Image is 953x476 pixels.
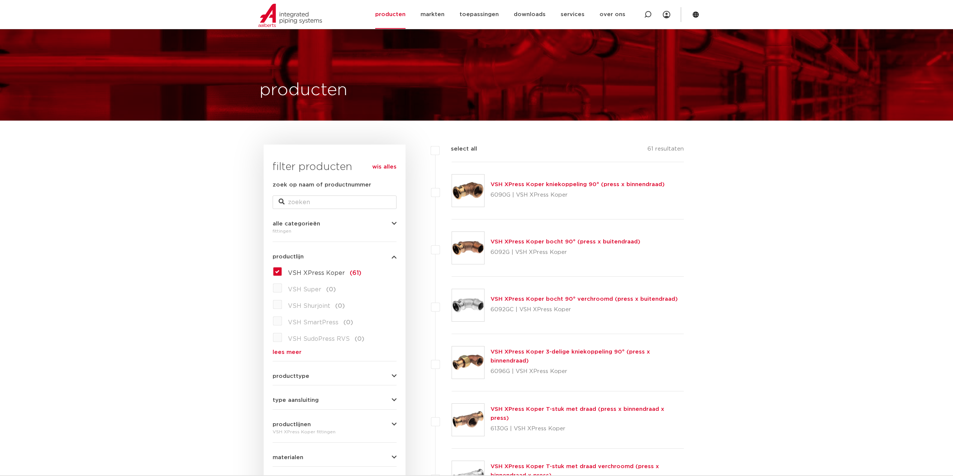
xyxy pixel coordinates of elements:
a: VSH XPress Koper 3-delige kniekoppeling 90° (press x binnendraad) [491,349,650,364]
p: 6130G | VSH XPress Koper [491,423,684,435]
span: VSH Shurjoint [288,303,330,309]
span: (61) [350,270,361,276]
span: alle categorieën [273,221,320,227]
span: (0) [326,286,336,292]
button: productlijnen [273,422,397,427]
span: (0) [343,319,353,325]
div: VSH XPress Koper fittingen [273,427,397,436]
img: Thumbnail for VSH XPress Koper kniekoppeling 90° (press x binnendraad) [452,175,484,207]
a: VSH XPress Koper T-stuk met draad (press x binnendraad x press) [491,406,664,421]
h1: producten [260,78,347,102]
span: (0) [335,303,345,309]
p: 6096G | VSH XPress Koper [491,366,684,378]
input: zoeken [273,195,397,209]
span: producttype [273,373,309,379]
span: productlijn [273,254,304,260]
img: Thumbnail for VSH XPress Koper T-stuk met draad (press x binnendraad x press) [452,404,484,436]
button: alle categorieën [273,221,397,227]
p: 6092GC | VSH XPress Koper [491,304,678,316]
a: lees meer [273,349,397,355]
span: VSH SmartPress [288,319,339,325]
button: type aansluiting [273,397,397,403]
label: zoek op naam of productnummer [273,181,371,190]
span: VSH SudoPress RVS [288,336,350,342]
p: 6092G | VSH XPress Koper [491,246,640,258]
img: Thumbnail for VSH XPress Koper 3-delige kniekoppeling 90° (press x binnendraad) [452,346,484,379]
button: productlijn [273,254,397,260]
img: Thumbnail for VSH XPress Koper bocht 90° (press x buitendraad) [452,232,484,264]
div: fittingen [273,227,397,236]
span: (0) [355,336,364,342]
p: 6090G | VSH XPress Koper [491,189,665,201]
button: producttype [273,373,397,379]
span: VSH Super [288,286,321,292]
button: materialen [273,455,397,460]
a: wis alles [372,163,397,172]
a: VSH XPress Koper kniekoppeling 90° (press x binnendraad) [491,182,665,187]
p: 61 resultaten [647,145,684,156]
span: VSH XPress Koper [288,270,345,276]
span: type aansluiting [273,397,319,403]
h3: filter producten [273,160,397,175]
span: materialen [273,455,303,460]
label: select all [440,145,477,154]
a: VSH XPress Koper bocht 90° (press x buitendraad) [491,239,640,245]
img: Thumbnail for VSH XPress Koper bocht 90° verchroomd (press x buitendraad) [452,289,484,321]
span: productlijnen [273,422,311,427]
a: VSH XPress Koper bocht 90° verchroomd (press x buitendraad) [491,296,678,302]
